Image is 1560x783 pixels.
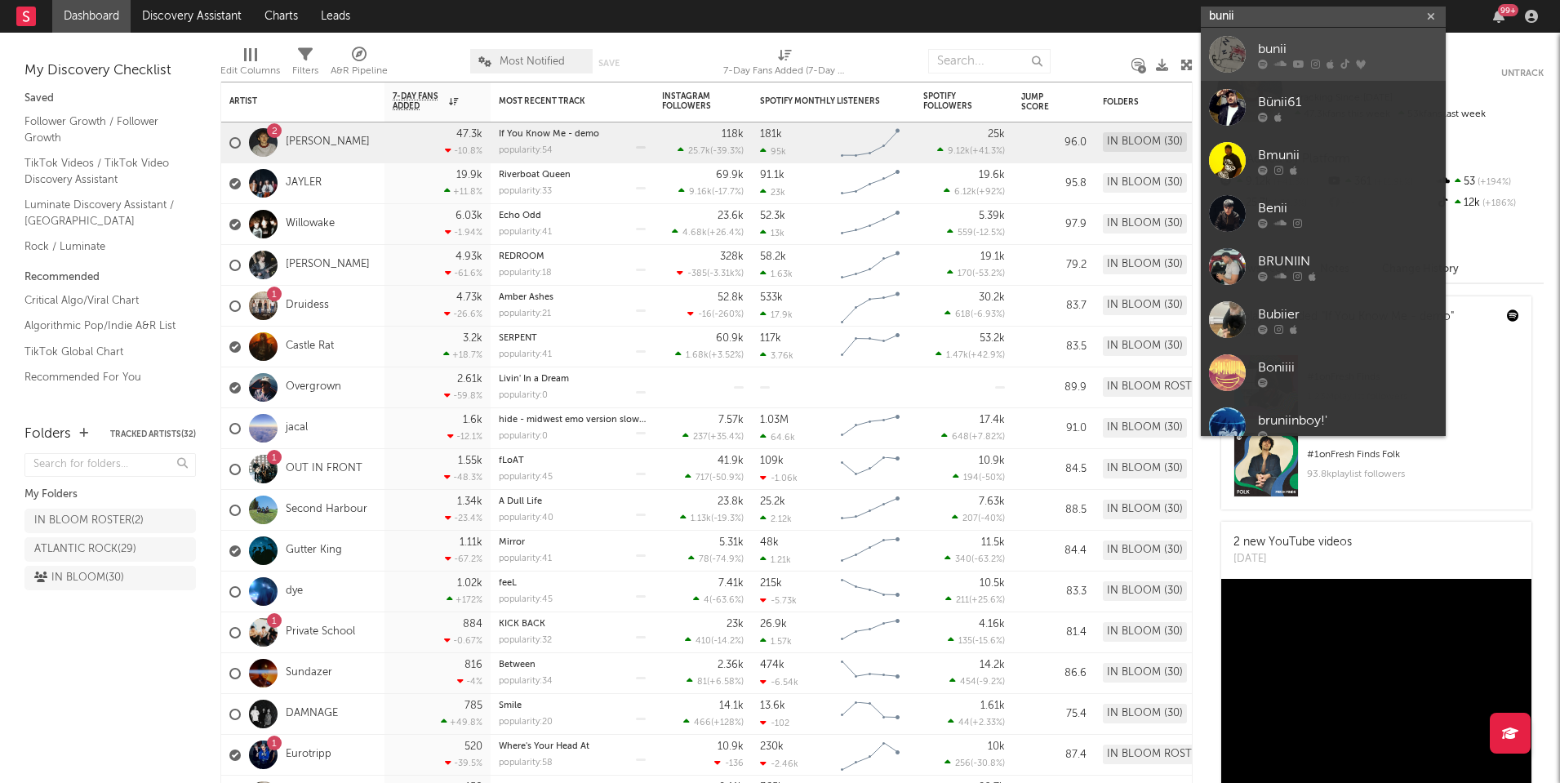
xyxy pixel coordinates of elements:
div: 23.6k [718,211,744,221]
div: 109k [760,456,784,466]
div: [DATE] [1233,551,1352,567]
a: Between [499,661,536,670]
div: 2 new YouTube videos [1233,534,1352,551]
span: 648 [952,433,969,442]
div: ( ) [944,554,1005,564]
div: bunii [1258,39,1438,59]
span: -16 [698,310,712,319]
div: popularity: 41 [499,554,552,563]
a: Livin' In a Dream [499,375,569,384]
div: ATLANTIC ROCK ( 29 ) [34,540,136,559]
a: Bmunii [1201,134,1446,187]
div: 7-Day Fans Added (7-Day Fans Added) [723,41,846,88]
span: 78 [699,555,709,564]
button: Save [598,59,620,68]
div: IN BLOOM (30) [1103,214,1187,234]
div: IN BLOOM ( 30 ) [34,568,124,588]
div: IN BLOOM (30) [1103,500,1187,519]
div: feeL [499,579,646,588]
span: 4 [704,596,709,605]
div: 97.9 [1021,215,1087,234]
div: 19.6k [979,170,1005,180]
div: 23.8k [718,496,744,507]
div: Edit Columns [220,41,280,88]
svg: Chart title [833,163,907,204]
a: Follower Growth / Follower Growth [24,113,180,146]
span: 25.7k [688,147,710,156]
div: popularity: 41 [499,350,552,359]
svg: Chart title [833,204,907,245]
span: +3.52 % [711,351,741,360]
span: 7-Day Fans Added [393,91,445,111]
div: 99 + [1498,4,1518,16]
div: 7.63k [979,496,1005,507]
span: 4.68k [682,229,707,238]
div: 2.61k [457,374,482,385]
div: 13k [760,228,784,238]
span: -39.3 % [713,147,741,156]
a: Second Harbour [286,503,367,517]
div: Amber Ashes [499,293,646,302]
div: 3.2k [463,333,482,344]
div: popularity: 54 [499,146,553,155]
div: ( ) [688,554,744,564]
span: -50.9 % [712,474,741,483]
svg: Chart title [833,531,907,572]
input: Search for artists [1201,7,1446,27]
div: Filters [292,61,318,81]
span: -63.2 % [974,555,1002,564]
a: Rock / Luminate [24,238,180,256]
div: 118k [722,129,744,140]
div: -23.4 % [445,513,482,523]
span: 194 [963,474,979,483]
a: Gutter King [286,544,342,558]
span: 170 [958,269,972,278]
div: If You Know Me - demo [499,130,646,139]
span: -40 % [980,514,1002,523]
div: 1.6k [463,415,482,425]
span: +35.4 % [710,433,741,442]
div: popularity: 18 [499,269,552,278]
div: ( ) [947,268,1005,278]
div: Riverboat Queen [499,171,646,180]
div: -12.1 % [447,431,482,442]
div: Bmunii [1258,145,1438,165]
a: Algorithmic Pop/Indie A&R List [24,317,180,335]
span: -260 % [714,310,741,319]
div: 3.76k [760,350,793,361]
div: IN BLOOM (30) [1103,255,1187,274]
a: Riverboat Queen [499,171,571,180]
div: 23k [727,619,744,630]
div: 53.2k [980,333,1005,344]
span: -6.93 % [973,310,1002,319]
div: ( ) [685,472,744,483]
div: 7.57k [718,415,744,425]
div: popularity: 21 [499,309,551,318]
span: 1.13k [691,514,711,523]
a: #1onFresh Finds Folk93.8kplaylist followers [1221,432,1531,509]
div: 1.03M [760,415,789,425]
a: OUT IN FRONT [286,462,362,476]
a: BRUNIIN [1201,240,1446,293]
div: 4.16k [979,619,1005,630]
div: fLoAT [499,456,646,465]
a: Mirror [499,538,525,547]
div: Artist [229,96,352,106]
div: 84.4 [1021,541,1087,561]
div: 91.0 [1021,419,1087,438]
div: 83.7 [1021,296,1087,316]
div: A&R Pipeline [331,61,388,81]
div: ( ) [682,431,744,442]
div: 83.3 [1021,582,1087,602]
div: 47.3k [456,129,482,140]
div: REDROOM [499,252,646,261]
div: 96.0 [1021,133,1087,153]
div: Livin' In a Dream [499,375,646,384]
a: IN BLOOM ROSTER(2) [24,509,196,533]
div: Mirror [499,538,646,547]
div: popularity: 45 [499,595,553,604]
div: 83.5 [1021,337,1087,357]
svg: Chart title [833,408,907,449]
div: # 1 on Fresh Finds Folk [1307,445,1519,465]
div: 25k [988,129,1005,140]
